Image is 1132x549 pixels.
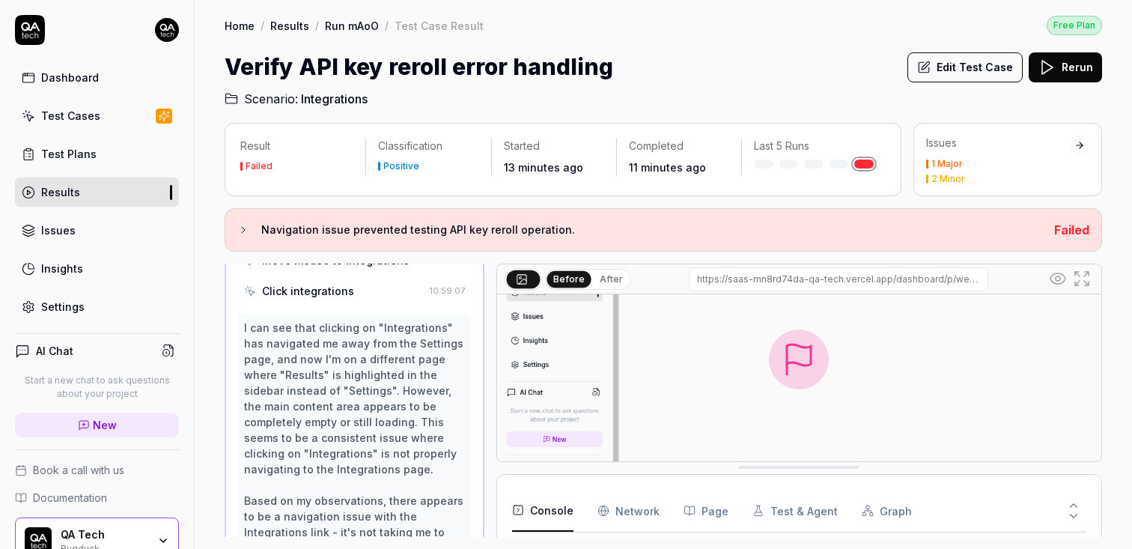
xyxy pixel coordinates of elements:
[15,139,179,169] a: Test Plans
[684,490,728,532] button: Page
[15,490,179,506] a: Documentation
[1047,16,1102,35] div: Free Plan
[383,162,419,171] div: Positive
[385,18,389,33] div: /
[754,139,874,154] p: Last 5 Runs
[238,277,471,305] button: Click integrations10:59:07
[261,221,1042,239] h3: Navigation issue prevented testing API key reroll operation.
[15,216,179,245] a: Issues
[1046,267,1070,291] button: Show all interative elements
[907,52,1023,82] button: Edit Test Case
[594,271,629,288] button: After
[41,299,85,315] div: Settings
[225,18,255,33] a: Home
[1054,222,1089,237] span: Failed
[41,70,99,85] div: Dashboard
[15,374,179,401] p: Start a new chat to ask questions about your project
[430,285,465,296] time: 10:59:07
[15,178,179,207] a: Results
[61,528,147,542] div: QA Tech
[33,490,107,506] span: Documentation
[301,90,368,108] span: Integrations
[752,490,838,532] button: Test & Agent
[497,171,1101,549] img: Screenshot
[931,160,963,169] div: 1 Major
[504,139,604,154] p: Started
[225,50,613,84] h1: Verify API key reroll error handling
[41,222,76,238] div: Issues
[395,18,484,33] div: Test Case Result
[261,18,264,33] div: /
[1029,52,1102,82] button: Rerun
[41,108,100,124] div: Test Cases
[15,254,179,283] a: Insights
[15,413,179,437] a: New
[41,261,83,276] div: Insights
[241,90,298,108] span: Scenario:
[931,175,965,183] div: 2 Minor
[225,90,368,108] a: Scenario:Integrations
[270,18,309,33] a: Results
[15,462,179,478] a: Book a call with us
[597,490,660,532] button: Network
[155,18,179,42] img: 7ccf6c19-61ad-4a6c-8811-018b02a1b829.jpg
[926,136,1070,151] div: Issues
[240,139,353,154] p: Result
[378,139,478,154] p: Classification
[36,343,73,359] h4: AI Chat
[512,490,573,532] button: Console
[15,63,179,92] a: Dashboard
[41,184,80,200] div: Results
[629,139,729,154] p: Completed
[262,283,354,299] div: Click integrations
[33,462,124,478] span: Book a call with us
[325,18,379,33] a: Run mAoO
[862,490,912,532] button: Graph
[504,161,583,174] time: 13 minutes ago
[547,270,591,287] button: Before
[1047,15,1102,35] a: Free Plan
[1070,267,1094,291] button: Open in full screen
[41,146,97,162] div: Test Plans
[629,161,706,174] time: 11 minutes ago
[15,101,179,130] a: Test Cases
[246,162,273,171] div: Failed
[237,221,1042,239] button: Navigation issue prevented testing API key reroll operation.
[93,417,117,433] span: New
[315,18,319,33] div: /
[15,292,179,321] a: Settings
